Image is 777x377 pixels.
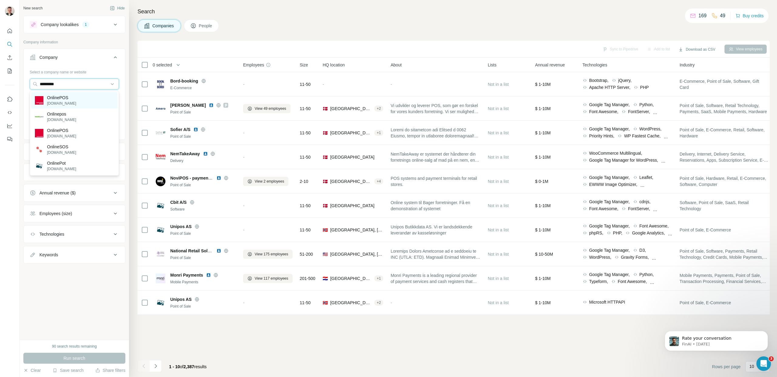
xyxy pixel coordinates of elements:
span: 🇩🇰 [323,154,328,160]
button: Employees (size) [24,206,125,221]
span: Point of Sale, Hardware, Retail, E-Commerce, Software, Computer [680,175,769,187]
span: $ 1-10M [535,300,551,305]
span: WP Fastest Cache, [624,133,660,139]
span: Unipos AS [170,224,192,230]
div: Technologies [39,231,64,237]
span: About [391,62,402,68]
span: Loremi do sitametcon adi Elitsed d 0062 Eiusmo, tempor in utlaboree doloremagnaal! Enimad minimve... [391,127,480,139]
span: Gravity Forms, [621,254,649,260]
span: - [243,300,245,305]
button: Quick start [5,25,15,36]
span: NemTakeAway [170,151,200,157]
p: Company information [23,39,125,45]
button: HQ location [24,165,125,180]
span: WooCommerce Multilingual, [589,150,642,156]
img: Logo of Unipos AS [156,225,165,235]
span: cdnjs, [640,199,651,205]
span: Monri Payments [170,272,203,278]
span: jQuery, [618,77,632,83]
span: Leaflet, [640,174,653,180]
div: Point of Sale [170,255,236,261]
span: Google Tag Manager for WordPress, [589,157,658,163]
span: Online system til Bager forretninger. Få en demonstration af systemet [391,200,480,212]
p: [DOMAIN_NAME] [47,133,76,139]
span: - [243,203,245,208]
img: Logo of Sofier A/S [156,128,165,138]
button: Buy credits [735,12,764,20]
span: Annual revenue [535,62,565,68]
div: Select a company name or website [30,67,119,75]
span: Not in a list [488,300,509,305]
img: Logo of Amero [156,104,165,113]
button: Dashboard [5,120,15,131]
button: Search [5,39,15,50]
button: Company [24,50,125,67]
span: Apache HTTP Server, [589,84,630,90]
span: 51-200 [300,251,313,257]
iframe: Intercom notifications message [656,318,777,361]
div: Delivery [170,158,236,163]
span: - [243,130,245,135]
button: Download as CSV [674,45,719,54]
p: OnlinePOS [47,127,76,133]
span: NemTakeAway er systemet der håndterer din forretnings online-salg af mad på en nem, enkel og mode... [391,151,480,163]
p: [DOMAIN_NAME] [47,166,76,172]
button: View 49 employees [243,104,290,113]
span: Point of Sale, E-Commerce [680,227,731,233]
span: POS systems and payment terminals for retail stores. [391,175,480,187]
span: Font Awesome, [640,223,669,229]
span: Not in a list [488,179,509,184]
span: PHP [640,84,649,90]
span: Rows per page [712,364,741,370]
span: Vi udvikler og leverer POS, som gør en forskel for vores kunders forretning. Vi ser muligheder fr... [391,103,480,115]
span: Size [300,62,308,68]
span: Not in a list [488,106,509,111]
span: of [180,364,184,369]
div: Point of Sale [170,231,236,236]
span: Bord-booking [170,78,198,84]
span: $ 1-10M [535,203,551,208]
img: Logo of Bord-booking [156,79,165,89]
button: Keywords [24,247,125,262]
span: $ 1-10M [535,106,551,111]
img: Avatar [5,6,15,16]
span: Microsoft HTTPAPI [589,299,625,305]
span: View 49 employees [255,106,286,111]
p: 10 [749,363,754,369]
div: Point of Sale [170,182,236,188]
span: Google Tag Manager, [589,126,630,132]
img: OnlinePOS [35,96,43,105]
p: [DOMAIN_NAME] [47,117,76,123]
button: Feedback [5,134,15,145]
span: HQ location [323,62,345,68]
span: - [243,155,245,160]
span: [GEOGRAPHIC_DATA] [330,154,375,160]
img: LinkedIn logo [193,127,198,132]
span: Font Awesome, [618,278,647,284]
button: Clear [23,367,41,373]
p: 49 [720,12,725,19]
span: 3 [769,356,774,361]
img: LinkedIn logo [206,273,211,278]
span: Point of Sale, Software, Retail Technology, Payments, SaaS, Mobile Payments, Hardware [680,103,769,115]
span: - [391,300,392,305]
span: 11-50 [300,106,311,112]
span: Priority Hints, [589,133,614,139]
span: 🇩🇰 [323,130,328,136]
span: Bootstrap, [589,77,609,83]
img: LinkedIn logo [216,176,221,180]
button: Navigate to next page [150,360,162,372]
img: Logo of NemTakeAway [156,152,165,162]
span: Employees [243,62,264,68]
span: $ 1-10M [535,227,551,232]
span: Point of Sale, Software, Payments, Retail Technology, Credit Cards, Mobile Payments, Transaction ... [680,248,769,260]
span: results [169,364,207,369]
span: Typeform, [589,278,608,284]
div: Company [39,54,58,60]
span: Companies [152,23,175,29]
div: Mobile Payments [170,279,236,285]
span: - [323,82,324,87]
span: 🇭🇷 [323,275,328,281]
